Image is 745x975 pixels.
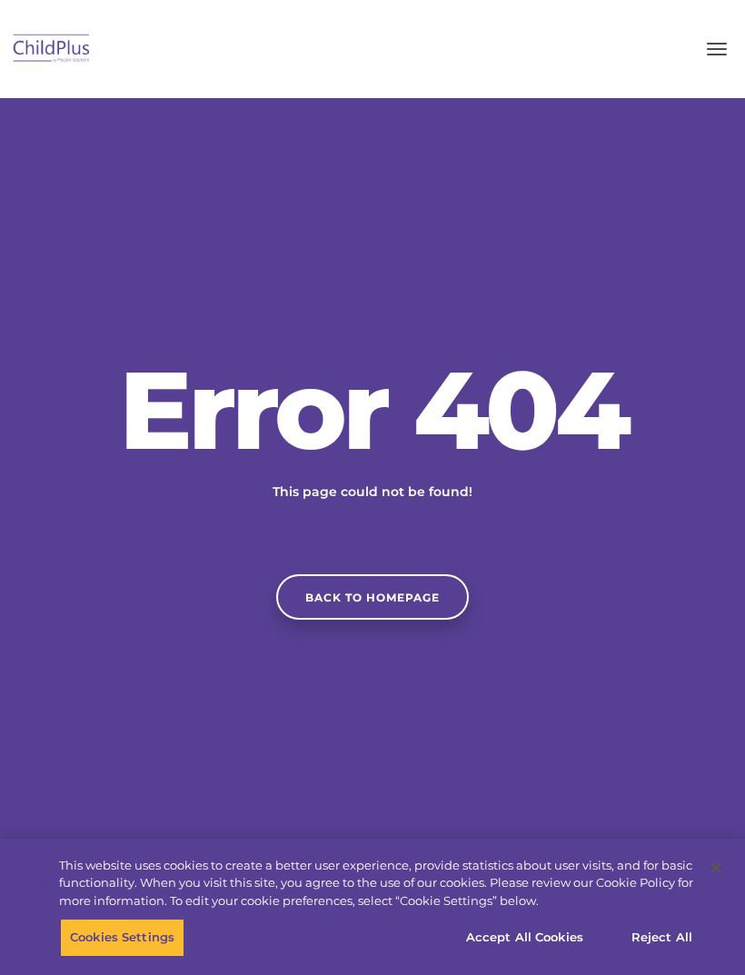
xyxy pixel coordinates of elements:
a: Back to homepage [276,574,469,620]
button: Accept All Cookies [456,919,593,957]
button: Close [696,848,736,888]
button: Cookies Settings [60,919,184,957]
h2: Error 404 [100,355,645,464]
div: This website uses cookies to create a better user experience, provide statistics about user visit... [59,857,693,910]
p: This page could not be found! [182,483,563,502]
button: Reject All [605,919,719,957]
img: ChildPlus by Procare Solutions [9,28,94,71]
